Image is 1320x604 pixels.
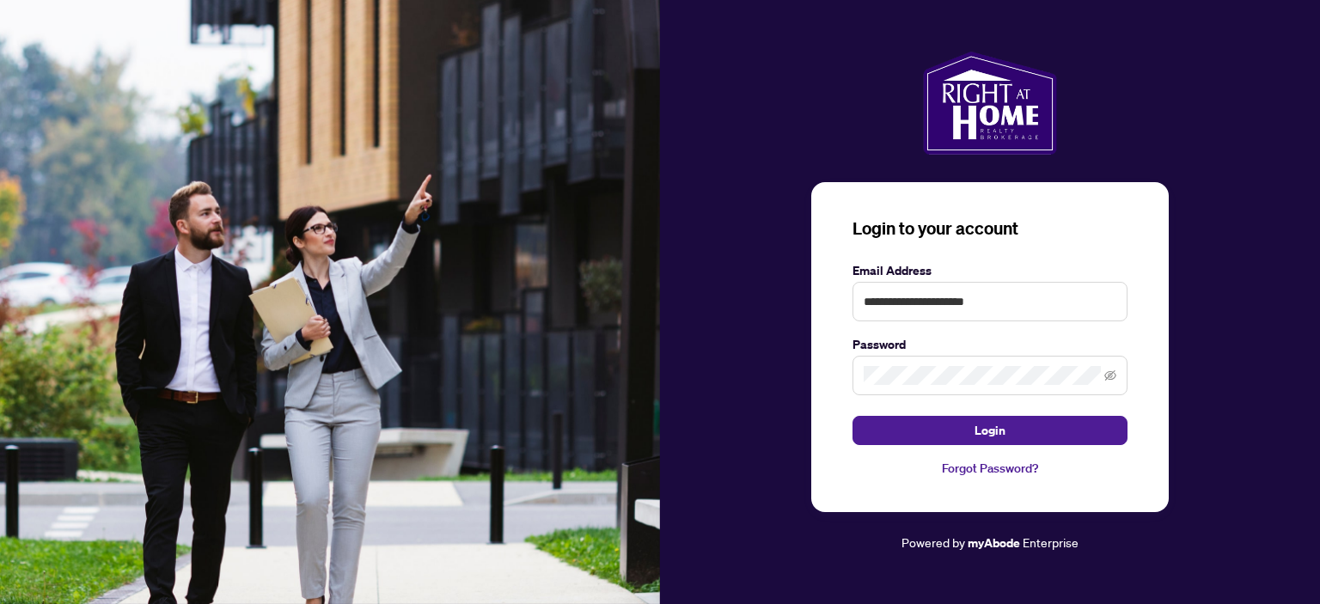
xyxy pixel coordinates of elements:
a: Forgot Password? [852,459,1127,478]
label: Email Address [852,261,1127,280]
a: myAbode [968,534,1020,552]
label: Password [852,335,1127,354]
h3: Login to your account [852,217,1127,241]
span: Enterprise [1023,534,1079,550]
img: ma-logo [923,52,1056,155]
button: Login [852,416,1127,445]
span: eye-invisible [1104,369,1116,381]
span: Login [975,417,1005,444]
span: Powered by [901,534,965,550]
